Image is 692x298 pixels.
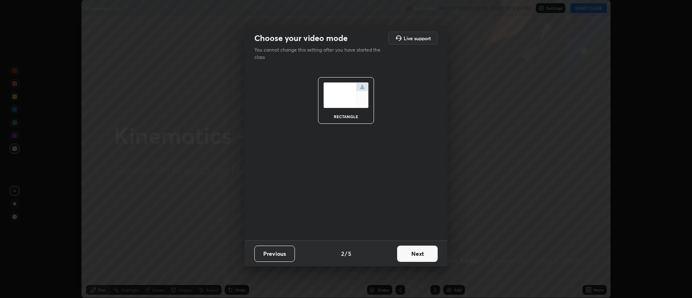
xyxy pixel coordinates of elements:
h4: 5 [348,249,351,258]
h4: 2 [341,249,344,258]
h2: Choose your video mode [254,33,348,43]
h4: / [345,249,347,258]
button: Next [397,246,438,262]
p: You cannot change this setting after you have started the class [254,46,386,61]
div: rectangle [330,114,362,119]
h5: Live support [404,36,431,41]
img: normalScreenIcon.ae25ed63.svg [323,82,369,108]
button: Previous [254,246,295,262]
